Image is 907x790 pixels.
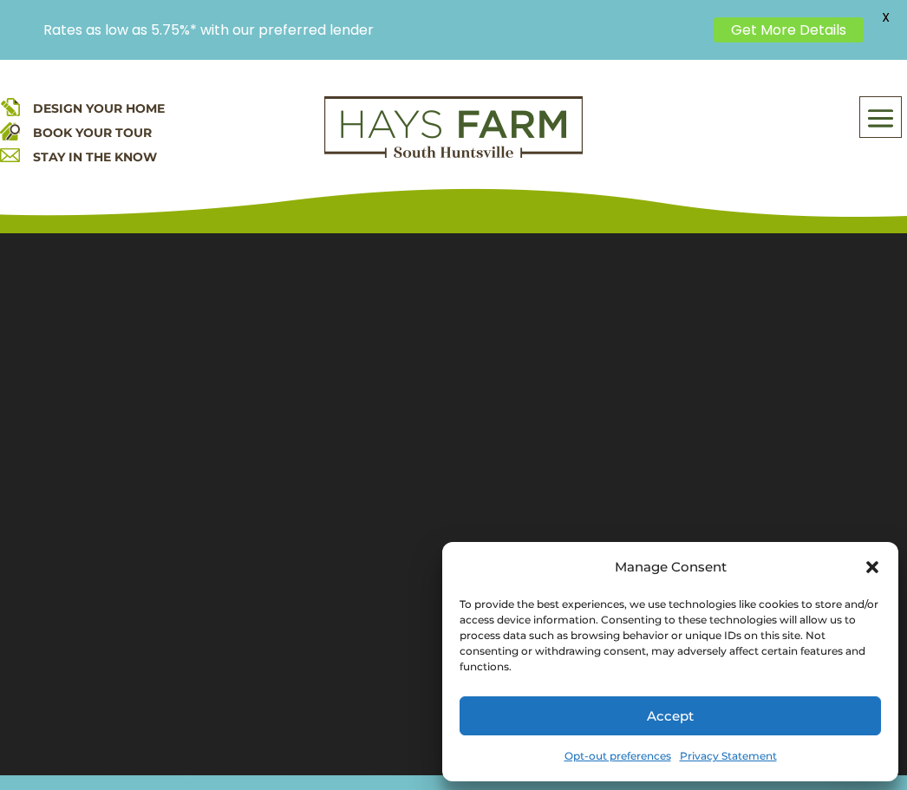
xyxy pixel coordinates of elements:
[872,4,898,30] span: X
[33,125,152,140] a: BOOK YOUR TOUR
[33,101,165,116] a: DESIGN YOUR HOME
[460,696,881,735] button: Accept
[324,147,583,162] a: hays farm homes huntsville development
[324,96,583,159] img: Logo
[714,17,864,42] a: Get More Details
[33,149,157,165] a: STAY IN THE KNOW
[460,597,879,675] div: To provide the best experiences, we use technologies like cookies to store and/or access device i...
[615,555,727,579] div: Manage Consent
[680,744,777,768] a: Privacy Statement
[43,22,705,38] p: Rates as low as 5.75%* with our preferred lender
[864,558,881,576] div: Close dialog
[564,744,671,768] a: Opt-out preferences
